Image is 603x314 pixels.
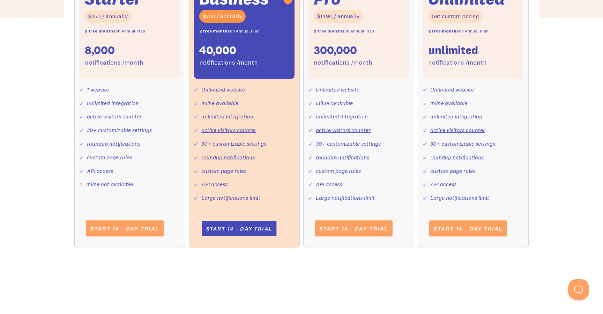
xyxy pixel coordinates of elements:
[430,111,482,122] div: unlimited integration
[199,10,246,23] div: $750 / annually
[201,85,245,95] div: Unlimited website
[316,179,342,189] div: API access
[316,85,359,95] div: Unlimited website
[87,98,139,108] div: unlimited integration
[202,221,276,236] a: Start 14 - day trial
[201,111,253,122] div: unlimited integration
[316,154,369,161] a: roundup notifications
[314,58,372,68] div: notifications /month
[87,140,140,147] a: roundup notifications
[87,152,132,162] div: custom page rules
[85,10,131,23] div: $250 / annually
[199,43,236,58] div: 40,000
[430,139,495,149] div: 30+ customizable settings
[201,179,228,189] div: API access
[201,154,255,161] a: roundup notifications
[430,126,485,133] a: active visitors counter
[316,139,381,149] div: 30+ customizable settings
[430,166,475,176] div: custom page rules
[201,139,266,149] div: 30+ customizable settings
[85,43,115,58] div: 8,000
[199,28,230,34] strong: 2 free months
[86,220,164,236] a: Start 14 - day trial
[316,98,353,108] div: Inline available
[314,26,374,36] div: on Annual Plan
[430,154,484,161] a: roundup notifications
[201,166,246,176] div: custom page rules
[87,125,152,135] div: 30+ customizable settings
[199,26,260,36] div: on Annual Plan
[201,193,260,203] div: Large notifications limit
[430,193,489,203] div: Large notifications limit
[428,58,487,68] div: notifications /month
[428,28,459,34] strong: 2 free months
[201,126,256,133] a: active visitors counter
[428,26,489,36] div: on Annual Plan
[428,10,482,23] div: Get custom pricing
[316,193,375,203] div: Large notifications limit
[86,179,133,189] div: Inline not available
[316,111,368,122] div: unlimited integration
[87,166,113,176] div: API access
[430,85,474,95] div: Unlimited website
[315,220,393,236] a: Start 14 - day trial
[85,58,143,68] div: notifications /month
[314,43,357,58] div: 300,000
[201,98,238,108] div: Inline available
[429,220,507,236] a: Start 14 - day trial
[428,43,478,58] div: unlimited
[87,85,109,95] div: 1 website
[316,126,371,133] a: active visitors counter
[85,26,145,36] div: on Annual Plan
[568,279,589,300] iframe: Toggle Customer Support
[316,166,361,176] div: custom page rules
[430,98,467,108] div: Inline available
[314,28,344,34] strong: 2 free months
[87,113,142,120] a: active visitors counter
[314,10,363,23] div: $1490 / annually
[199,58,258,68] div: notifications /month
[85,28,116,34] strong: 2 free months
[430,179,456,189] div: API access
